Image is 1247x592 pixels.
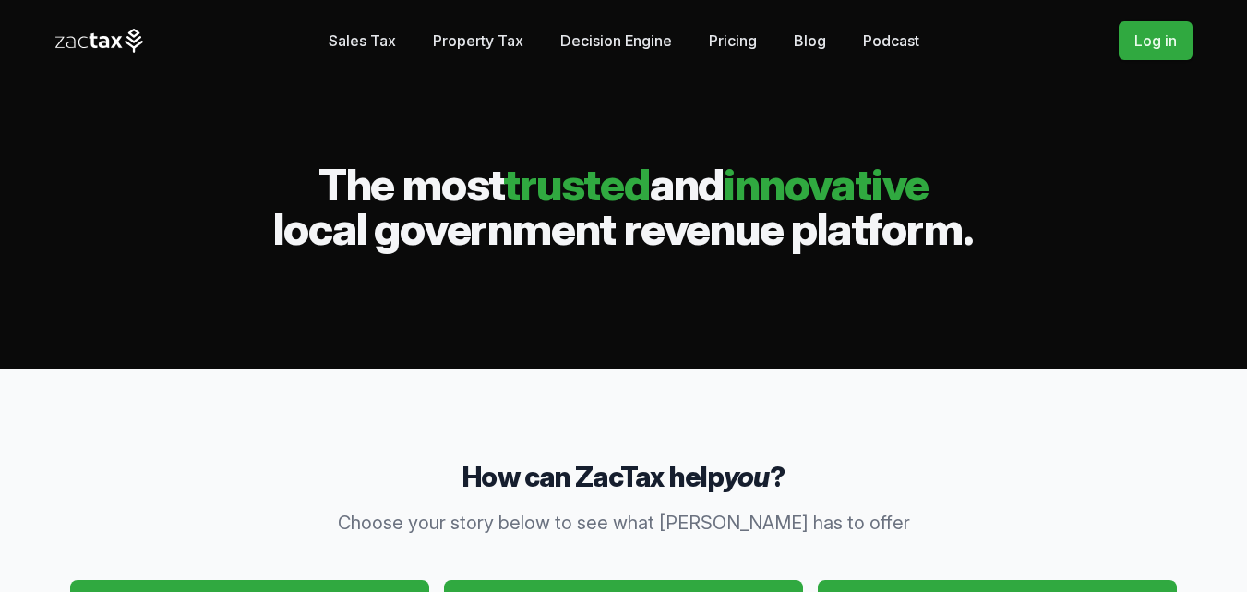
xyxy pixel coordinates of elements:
[560,22,672,59] a: Decision Engine
[863,22,919,59] a: Podcast
[63,458,1185,495] h3: How can ZacTax help ?
[724,460,770,493] em: you
[709,22,757,59] a: Pricing
[55,163,1193,251] h2: The most and local government revenue platform.
[270,510,978,536] p: Choose your story below to see what [PERSON_NAME] has to offer
[503,157,650,211] span: trusted
[724,157,929,211] span: innovative
[329,22,396,59] a: Sales Tax
[433,22,523,59] a: Property Tax
[794,22,826,59] a: Blog
[1119,21,1193,60] a: Log in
